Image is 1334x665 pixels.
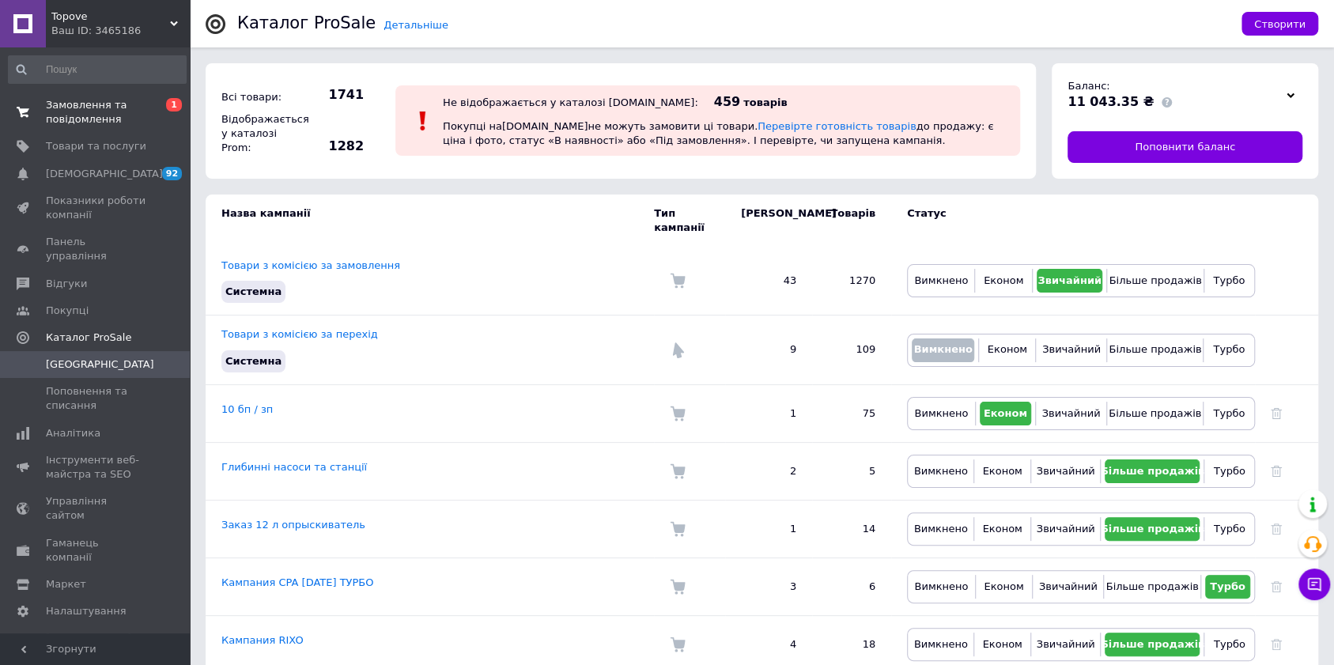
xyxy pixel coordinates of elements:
button: Вимкнено [912,269,970,293]
span: Більше продажів [1101,523,1204,535]
span: Покупці на [DOMAIN_NAME] не можуть замовити ці товари. до продажу: є ціна і фото, статус «В наявн... [443,120,993,146]
button: Економ [980,402,1031,425]
div: Всі товари: [217,86,304,108]
span: Економ [988,343,1027,355]
button: Турбо [1207,402,1250,425]
a: Кампания RIXO [221,634,304,646]
button: Економ [978,633,1026,656]
button: Турбо [1208,459,1250,483]
a: Кампания CPA [DATE] ТУРБО [221,576,373,588]
span: Турбо [1214,465,1245,477]
span: [GEOGRAPHIC_DATA] [46,357,154,372]
span: Вимкнено [914,638,968,650]
span: Topove [51,9,170,24]
img: :exclamation: [411,109,435,133]
button: Турбо [1207,338,1250,362]
span: [DEMOGRAPHIC_DATA] [46,167,163,181]
a: 10 бп / зп [221,403,273,415]
a: Детальніше [384,19,448,31]
td: 1270 [812,247,891,315]
button: Більше продажів [1105,517,1200,541]
span: Маркет [46,577,86,591]
span: Турбо [1214,638,1245,650]
span: Економ [982,638,1022,650]
span: Турбо [1210,580,1245,592]
button: Більше продажів [1111,269,1199,293]
button: Економ [979,269,1027,293]
button: Більше продажів [1105,459,1200,483]
img: Комісія за замовлення [670,463,686,479]
button: Звичайний [1040,338,1102,362]
td: 2 [725,442,812,500]
img: Комісія за замовлення [670,273,686,289]
span: Вимкнено [914,580,968,592]
span: Створити [1254,18,1306,30]
button: Звичайний [1037,269,1103,293]
span: 1 [166,98,182,111]
span: Звичайний [1041,407,1100,419]
span: Поповнення та списання [46,384,146,413]
span: 1282 [308,138,364,155]
span: Баланс: [1068,80,1109,92]
span: Турбо [1213,407,1245,419]
span: 11 043.35 ₴ [1068,94,1154,109]
span: Більше продажів [1109,274,1201,286]
td: 1 [725,500,812,557]
img: Комісія за замовлення [670,637,686,652]
span: Відгуки [46,277,87,291]
td: 75 [812,384,891,442]
td: Тип кампанії [654,195,725,247]
span: Звичайний [1037,274,1102,286]
div: Ваш ID: 3465186 [51,24,190,38]
td: 9 [725,315,812,384]
a: Видалити [1271,580,1282,592]
span: Турбо [1214,523,1245,535]
span: Вимкнено [914,407,968,419]
span: Поповнити баланс [1135,140,1235,154]
span: 92 [162,167,182,180]
a: Товари з комісією за замовлення [221,259,400,271]
td: Назва кампанії [206,195,654,247]
button: Більше продажів [1108,575,1196,599]
span: Звичайний [1042,343,1101,355]
span: Більше продажів [1109,343,1201,355]
span: Більше продажів [1101,638,1204,650]
span: Панель управління [46,235,146,263]
span: Вимкнено [914,465,968,477]
button: Вимкнено [912,402,971,425]
span: Замовлення та повідомлення [46,98,146,127]
span: Звичайний [1037,638,1095,650]
button: Економ [980,575,1028,599]
span: Вимкнено [914,523,968,535]
a: Перевірте готовність товарів [758,120,916,132]
span: Більше продажів [1101,465,1204,477]
button: Турбо [1208,633,1250,656]
span: 459 [714,94,740,109]
span: Товари та послуги [46,139,146,153]
a: Поповнити баланс [1068,131,1302,163]
img: Комісія за замовлення [670,521,686,537]
button: Більше продажів [1105,633,1200,656]
button: Звичайний [1035,517,1097,541]
a: Товари з комісією за перехід [221,328,378,340]
a: Глибинні насоси та станції [221,461,367,473]
span: Вимкнено [914,274,968,286]
span: Налаштування [46,604,127,618]
button: Створити [1241,12,1318,36]
div: Відображається у каталозі Prom: [217,108,304,160]
td: 6 [812,557,891,615]
span: Економ [982,465,1022,477]
span: Гаманець компанії [46,536,146,565]
span: Звичайний [1037,523,1095,535]
td: 1 [725,384,812,442]
span: 1741 [308,86,364,104]
span: Економ [984,274,1023,286]
span: Економ [982,523,1022,535]
span: Системна [225,285,282,297]
a: Видалити [1271,407,1282,419]
button: Турбо [1208,269,1250,293]
button: Економ [983,338,1031,362]
span: Більше продажів [1105,580,1198,592]
button: Звичайний [1035,459,1097,483]
button: Чат з покупцем [1298,569,1330,600]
